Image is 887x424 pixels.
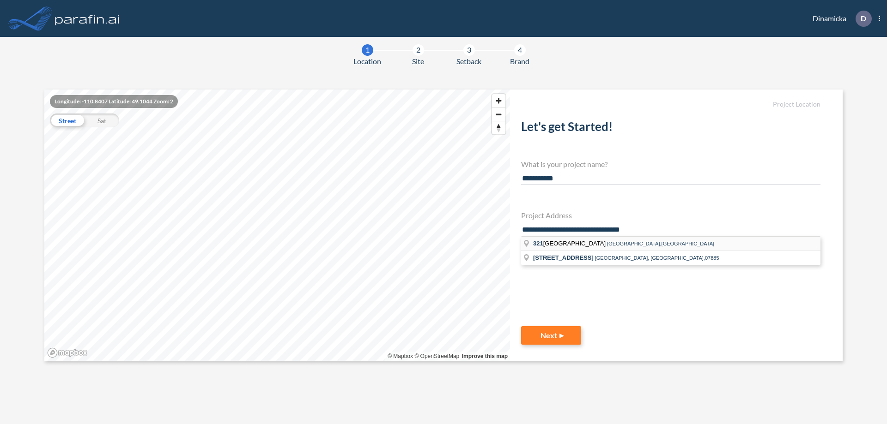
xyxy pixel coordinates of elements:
span: [GEOGRAPHIC_DATA],[GEOGRAPHIC_DATA] [607,241,714,246]
a: OpenStreetMap [414,353,459,359]
img: logo [53,9,122,28]
a: Mapbox homepage [47,347,88,358]
canvas: Map [44,90,510,361]
a: Mapbox [388,353,413,359]
h2: Let's get Started! [521,119,820,137]
div: Sat [85,113,119,127]
span: Site [412,56,424,67]
p: D [861,14,866,23]
div: 3 [463,44,475,56]
span: Brand [510,56,529,67]
div: Dinamicka [799,11,880,27]
span: 321 [533,240,543,247]
span: [STREET_ADDRESS] [533,254,594,261]
div: Longitude: -110.8407 Latitude: 49.1044 Zoom: 2 [50,95,178,108]
button: Reset bearing to north [492,121,505,134]
button: Next [521,326,581,345]
span: Setback [456,56,481,67]
h5: Project Location [521,101,820,108]
div: Street [50,113,85,127]
span: [GEOGRAPHIC_DATA], [GEOGRAPHIC_DATA],07885 [595,255,719,261]
div: 2 [413,44,424,56]
h4: Project Address [521,211,820,220]
span: Location [353,56,381,67]
div: 4 [514,44,526,56]
div: 1 [362,44,373,56]
h4: What is your project name? [521,160,820,168]
span: [GEOGRAPHIC_DATA] [533,240,607,247]
button: Zoom in [492,94,505,107]
button: Zoom out [492,107,505,121]
a: Improve this map [462,353,508,359]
